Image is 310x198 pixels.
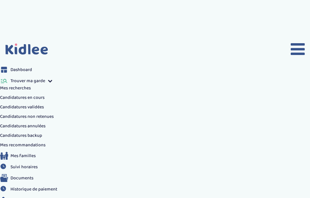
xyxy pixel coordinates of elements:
span: Mes familles [10,153,36,159]
span: Documents [10,175,33,182]
span: Trouver ma garde [10,78,45,84]
span: Historique de paiement [10,186,57,193]
span: Dashboard [10,66,32,73]
span: Suivi horaires [10,164,38,171]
